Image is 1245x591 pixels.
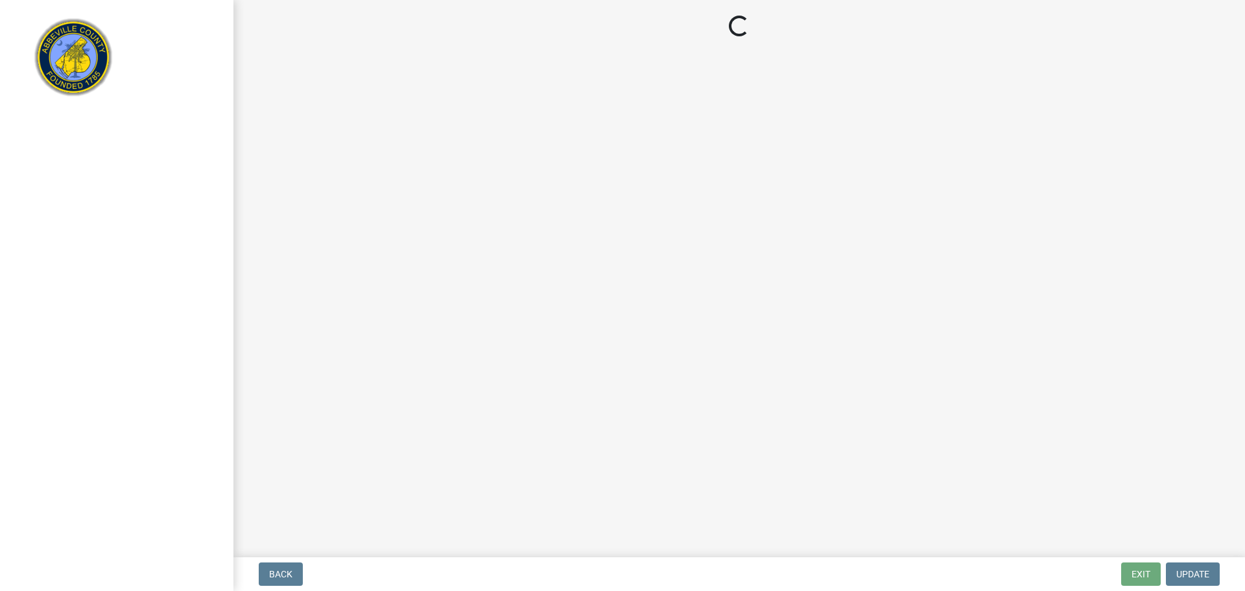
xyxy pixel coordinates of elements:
[1121,562,1161,586] button: Exit
[1166,562,1220,586] button: Update
[1176,569,1209,579] span: Update
[26,14,121,109] img: Abbeville County, South Carolina
[259,562,303,586] button: Back
[269,569,292,579] span: Back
